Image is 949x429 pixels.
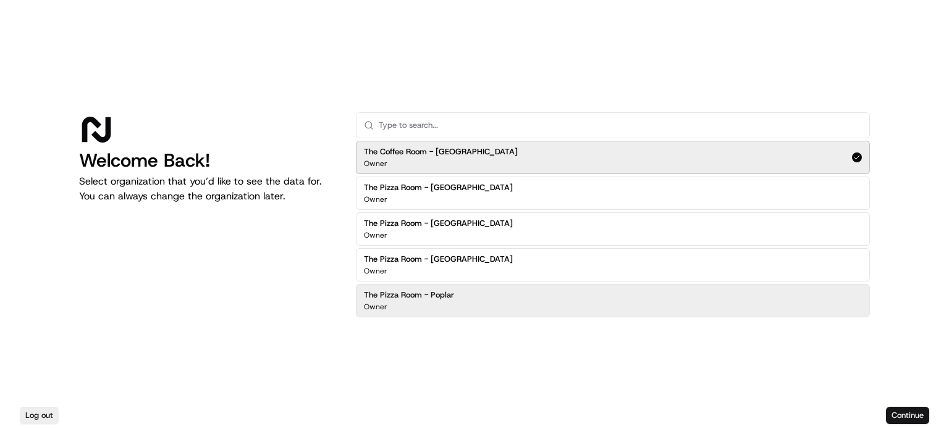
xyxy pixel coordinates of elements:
h2: The Pizza Room - Poplar [364,289,454,301]
button: Log out [20,407,59,424]
h2: The Pizza Room - [GEOGRAPHIC_DATA] [364,254,513,265]
div: Suggestions [356,138,870,320]
p: Owner [364,230,387,240]
p: Owner [364,194,387,204]
h1: Welcome Back! [79,149,336,172]
p: Select organization that you’d like to see the data for. You can always change the organization l... [79,174,336,204]
input: Type to search... [379,113,862,138]
h2: The Pizza Room - [GEOGRAPHIC_DATA] [364,182,513,193]
h2: The Coffee Room - [GEOGRAPHIC_DATA] [364,146,518,157]
p: Owner [364,159,387,169]
button: Continue [886,407,929,424]
p: Owner [364,266,387,276]
h2: The Pizza Room - [GEOGRAPHIC_DATA] [364,218,513,229]
p: Owner [364,302,387,312]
